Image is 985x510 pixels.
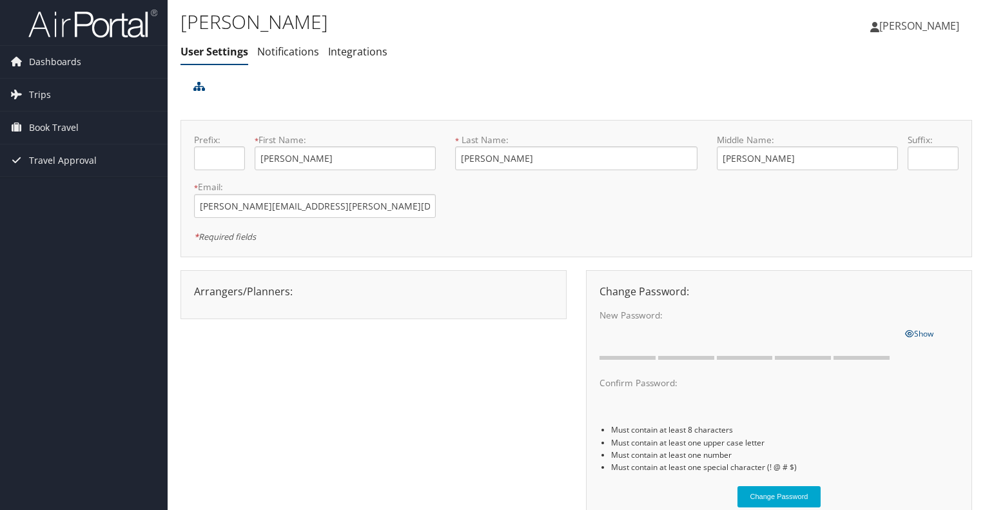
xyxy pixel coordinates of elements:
span: [PERSON_NAME] [879,19,959,33]
span: Travel Approval [29,144,97,177]
label: Middle Name: [717,133,898,146]
li: Must contain at least one number [611,449,959,461]
a: Show [905,326,933,340]
li: Must contain at least one special character (! @ # $) [611,461,959,473]
label: Prefix: [194,133,245,146]
a: Integrations [328,44,387,59]
a: [PERSON_NAME] [870,6,972,45]
li: Must contain at least one upper case letter [611,436,959,449]
label: First Name: [255,133,436,146]
button: Change Password [737,486,821,507]
label: New Password: [600,309,895,322]
div: Arrangers/Planners: [184,284,563,299]
a: User Settings [180,44,248,59]
span: Trips [29,79,51,111]
label: Last Name: [455,133,697,146]
span: Book Travel [29,112,79,144]
span: Dashboards [29,46,81,78]
li: Must contain at least 8 characters [611,424,959,436]
h1: [PERSON_NAME] [180,8,708,35]
label: Email: [194,181,436,193]
label: Confirm Password: [600,377,895,389]
em: Required fields [194,231,256,242]
a: Notifications [257,44,319,59]
div: Change Password: [590,284,968,299]
label: Suffix: [908,133,959,146]
span: Show [905,328,933,339]
img: airportal-logo.png [28,8,157,39]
